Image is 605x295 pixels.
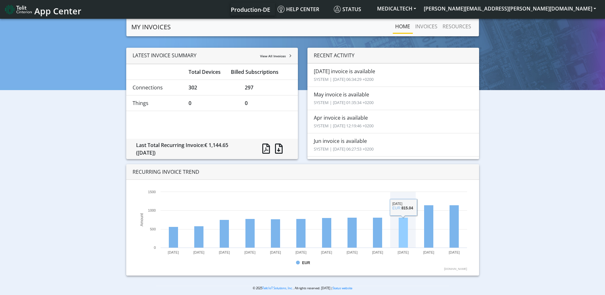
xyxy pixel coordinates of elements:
[184,68,226,76] div: Total Devices
[168,250,179,254] text: [DATE]
[148,190,156,194] text: 1500
[278,6,285,13] img: knowledge.svg
[314,123,374,129] small: SYSTEM | [DATE] 12:19:46 +0200
[307,133,479,157] li: Jun invoice is available
[5,4,32,15] img: logo-telit-cinterion-gw-new.png
[331,3,373,16] a: Status
[321,250,332,254] text: [DATE]
[128,99,184,107] div: Things
[373,3,420,14] button: MEDICALTECH
[334,6,361,13] span: Status
[278,6,319,13] span: Help center
[184,99,240,107] div: 0
[260,54,286,58] span: View All Invoices
[440,20,474,33] a: RESOURCES
[420,3,600,14] button: [PERSON_NAME][EMAIL_ADDRESS][PERSON_NAME][DOMAIN_NAME]
[423,250,434,254] text: [DATE]
[150,227,156,231] text: 500
[193,250,204,254] text: [DATE]
[204,142,228,149] span: € 1,144.65
[398,250,409,254] text: [DATE]
[244,250,256,254] text: [DATE]
[449,250,460,254] text: [DATE]
[307,63,479,87] li: [DATE] invoice is available
[334,6,341,13] img: status.svg
[140,213,144,226] text: Amount
[262,286,293,290] a: Telit IoT Solutions, Inc.
[126,164,479,180] div: RECURRING INVOICE TREND
[184,84,240,91] div: 302
[347,250,358,254] text: [DATE]
[136,149,248,157] div: ([DATE])
[226,68,296,76] div: Billed Subscriptions
[34,5,81,17] span: App Center
[128,84,184,91] div: Connections
[333,286,352,290] a: Status website
[275,3,331,16] a: Help center
[126,48,298,64] div: LATEST INVOICE SUMMARY
[307,110,479,133] li: Apr invoice is available
[131,141,252,157] div: Last Total Recurring Invoice:
[154,246,156,249] text: 0
[5,3,80,16] a: App Center
[156,286,449,291] p: © 2025 . All rights reserved. [DATE] |
[307,87,479,110] li: May invoice is available
[307,48,479,63] div: RECENT ACTIVITY
[302,261,310,265] text: EUR
[240,99,296,107] div: 0
[231,6,270,13] span: Production-DE
[314,146,374,152] small: SYSTEM | [DATE] 06:27:53 +0200
[131,21,171,33] a: MY INVOICES
[230,3,270,16] a: Your current platform instance
[413,20,440,33] a: INVOICES
[314,76,374,82] small: SYSTEM | [DATE] 06:34:29 +0200
[444,267,467,270] text: [DOMAIN_NAME]
[393,20,413,33] a: Home
[270,250,281,254] text: [DATE]
[372,250,383,254] text: [DATE]
[307,156,479,180] li: Mar invoice is available
[148,208,156,212] text: 1000
[314,100,374,105] small: SYSTEM | [DATE] 01:35:34 +0200
[219,250,230,254] text: [DATE]
[240,84,296,91] div: 297
[295,250,306,254] text: [DATE]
